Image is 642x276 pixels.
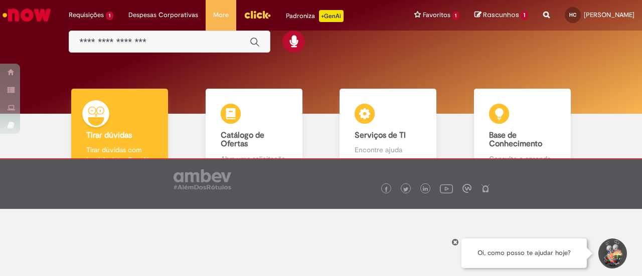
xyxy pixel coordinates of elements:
a: Base de Conhecimento Consulte e aprenda [455,89,590,175]
img: logo_footer_workplace.png [462,184,471,193]
span: HC [569,12,576,18]
div: Oi, como posso te ajudar hoje? [461,238,587,268]
b: Tirar dúvidas [86,130,132,140]
img: logo_footer_naosei.png [481,184,490,193]
span: [PERSON_NAME] [584,11,634,19]
img: click_logo_yellow_360x200.png [244,7,271,22]
p: +GenAi [319,10,344,22]
a: Tirar dúvidas Tirar dúvidas com Lupi Assist e Gen Ai [53,89,187,175]
a: Catálogo de Ofertas Abra uma solicitação [187,89,322,175]
span: Requisições [69,10,104,20]
div: Padroniza [286,10,344,22]
p: Consulte e aprenda [489,154,556,164]
span: 1 [106,12,113,20]
b: Serviços de TI [355,130,406,140]
p: Encontre ajuda [355,145,421,155]
a: Rascunhos [474,11,528,20]
img: logo_footer_youtube.png [440,182,453,195]
span: Favoritos [423,10,450,20]
b: Base de Conhecimento [489,130,542,149]
span: 1 [521,11,528,20]
img: logo_footer_twitter.png [403,187,408,192]
p: Tirar dúvidas com Lupi Assist e Gen Ai [86,145,153,165]
span: 1 [452,12,460,20]
img: logo_footer_ambev_rotulo_gray.png [174,169,231,189]
span: More [213,10,229,20]
img: logo_footer_facebook.png [384,187,389,192]
button: Iniciar Conversa de Suporte [597,238,627,268]
a: Serviços de TI Encontre ajuda [321,89,455,175]
p: Abra uma solicitação [221,154,287,164]
img: logo_footer_linkedin.png [423,186,428,192]
b: Catálogo de Ofertas [221,130,264,149]
span: Rascunhos [483,10,519,20]
span: Despesas Corporativas [128,10,198,20]
img: ServiceNow [1,5,53,25]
